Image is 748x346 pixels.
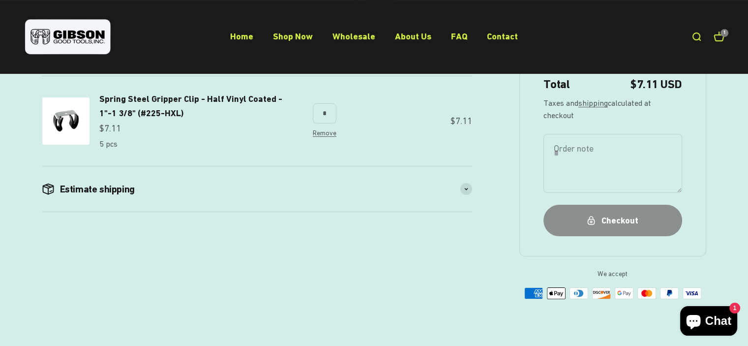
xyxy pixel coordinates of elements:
button: Checkout [543,205,682,236]
summary: Estimate shipping [42,166,472,212]
span: $7.11 USD [630,76,682,93]
div: Checkout [563,214,662,228]
a: Home [230,31,253,41]
span: Total [543,76,570,93]
cart-count: 1 [720,29,728,37]
span: Taxes and calculated at checkout [543,97,682,122]
input: Change quantity [313,103,336,123]
a: Shop Now [273,31,313,41]
a: About Us [395,31,431,41]
td: $7.11 [350,76,472,166]
sale-price: $7.11 [99,122,121,136]
a: FAQ [451,31,467,41]
span: Estimate shipping [60,182,135,196]
span: Spring Steel Gripper Clip - Half Vinyl Coated - 1"-1 3/8" (#225-HXL) [99,94,282,118]
a: shipping [578,98,608,107]
span: We accept [519,268,706,280]
a: Spring Steel Gripper Clip - Half Vinyl Coated - 1"-1 3/8" (#225-HXL) [99,92,292,121]
a: Contact [487,31,518,41]
a: Remove [313,129,336,137]
p: 5 pcs [99,138,118,151]
inbox-online-store-chat: Shopify online store chat [677,306,740,338]
a: Wholesale [332,31,375,41]
img: Gripper clip, made & shipped from the USA! [42,97,90,145]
